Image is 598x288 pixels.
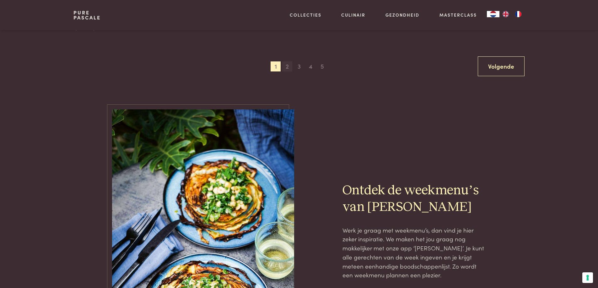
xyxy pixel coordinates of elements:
a: FR [512,11,525,17]
aside: Language selected: Nederlands [487,11,525,17]
div: Language [487,11,499,17]
a: EN [499,11,512,17]
a: Gezondheid [385,12,419,18]
span: 3 [294,61,304,71]
a: Culinair [341,12,365,18]
button: Uw voorkeuren voor toestemming voor trackingtechnologieën [582,272,593,283]
h2: Ontdek de weekmenu’s van [PERSON_NAME] [342,182,486,216]
a: Masterclass [439,12,477,18]
span: 1 [271,61,281,71]
span: 5 [317,61,327,71]
a: NL [487,11,499,17]
a: Collecties [290,12,321,18]
ul: Language list [499,11,525,17]
a: PurePascale [73,10,101,20]
span: 4 [306,61,316,71]
a: Volgende [478,56,525,76]
p: Werk je graag met weekmenu’s, dan vind je hier zeker inspiratie. We maken het jou graag nog makke... [342,226,486,280]
span: 2 [282,61,292,71]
